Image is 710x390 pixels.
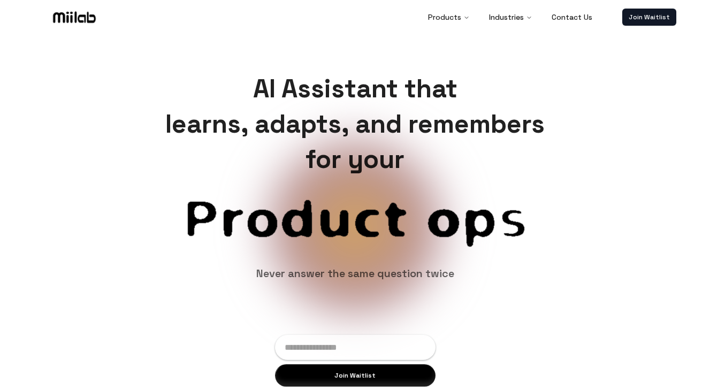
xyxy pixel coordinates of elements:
[419,6,601,28] nav: Main
[51,9,98,25] img: Logo
[419,6,478,28] button: Products
[157,71,553,177] h1: AI Assistant that learns, adapts, and remembers for your
[275,364,436,387] button: Join Waitlist
[543,6,601,28] a: Contact Us
[256,265,454,282] h6: Never answer the same question twice
[34,9,114,25] a: Logo
[622,9,676,26] a: Join Waitlist
[114,194,596,297] span: Customer service
[480,6,541,28] button: Industries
